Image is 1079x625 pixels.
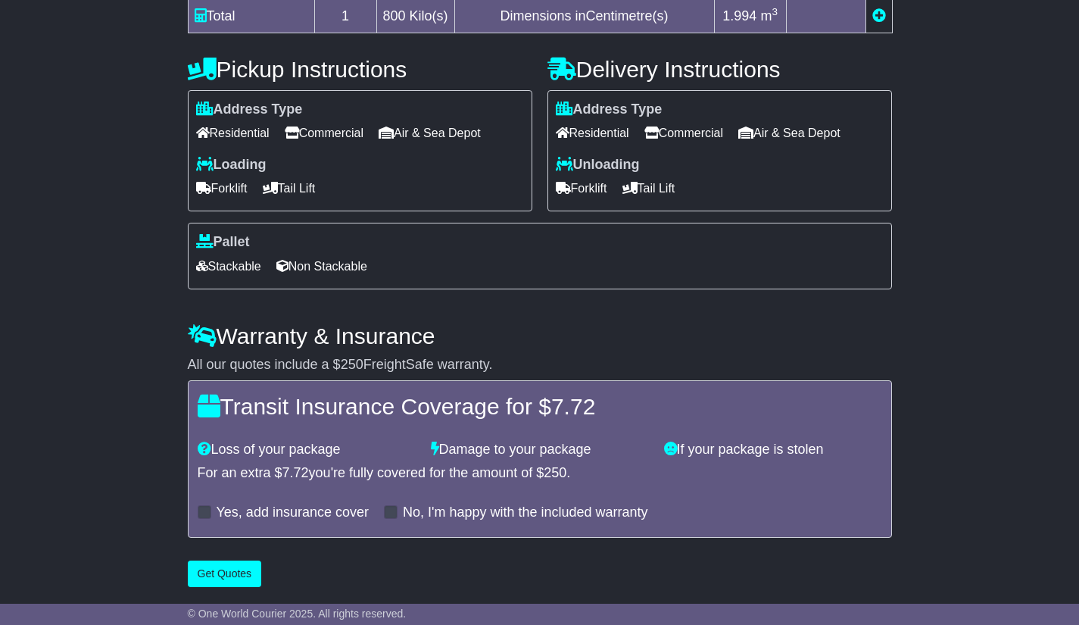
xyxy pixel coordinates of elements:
[403,505,648,521] label: No, I'm happy with the included warranty
[282,465,309,480] span: 7.72
[547,57,892,82] h4: Delivery Instructions
[196,157,267,173] label: Loading
[196,234,250,251] label: Pallet
[198,465,882,482] div: For an extra $ you're fully covered for the amount of $ .
[622,177,675,200] span: Tail Lift
[722,8,756,23] span: 1.994
[188,561,262,587] button: Get Quotes
[196,121,270,145] span: Residential
[544,465,566,480] span: 250
[644,121,723,145] span: Commercial
[196,255,261,278] span: Stackable
[760,8,778,23] span: m
[556,157,640,173] label: Unloading
[383,8,406,23] span: 800
[188,608,407,620] span: © One World Courier 2025. All rights reserved.
[196,102,303,118] label: Address Type
[556,102,663,118] label: Address Type
[341,357,363,372] span: 250
[188,323,892,348] h4: Warranty & Insurance
[276,255,367,278] span: Non Stackable
[196,177,248,200] span: Forklift
[556,121,629,145] span: Residential
[772,6,778,17] sup: 3
[217,505,369,521] label: Yes, add insurance cover
[190,442,423,458] div: Loss of your package
[423,442,656,458] div: Damage to your package
[872,8,886,23] a: Add new item
[263,177,316,200] span: Tail Lift
[551,394,595,419] span: 7.72
[379,121,481,145] span: Air & Sea Depot
[556,177,607,200] span: Forklift
[188,57,532,82] h4: Pickup Instructions
[188,357,892,373] div: All our quotes include a $ FreightSafe warranty.
[738,121,840,145] span: Air & Sea Depot
[198,394,882,419] h4: Transit Insurance Coverage for $
[285,121,363,145] span: Commercial
[656,442,890,458] div: If your package is stolen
